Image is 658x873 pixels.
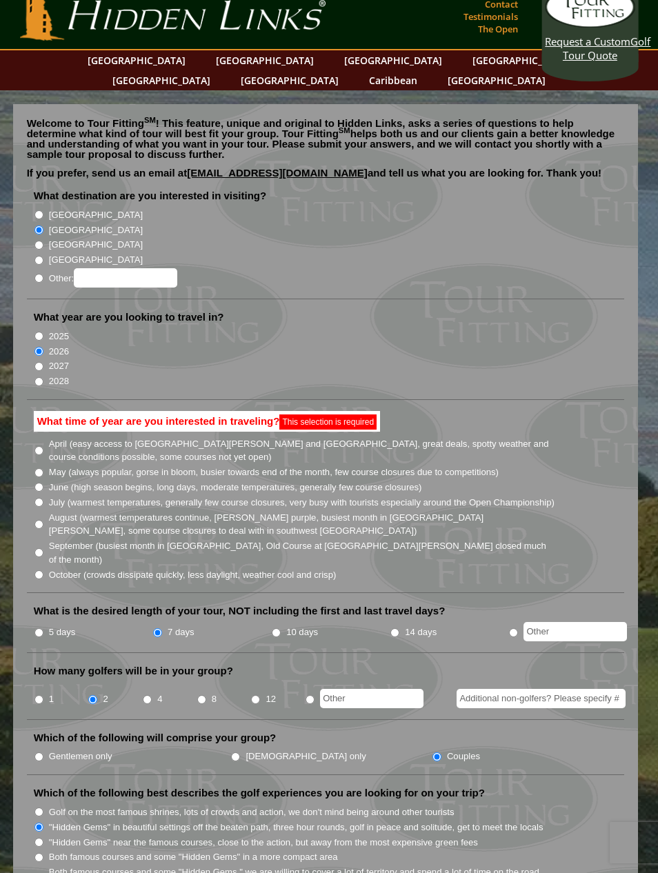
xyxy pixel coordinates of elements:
[49,465,499,479] label: May (always popular, gorse in bloom, busier towards end of the month, few course closures due to ...
[49,539,555,566] label: September (busiest month in [GEOGRAPHIC_DATA], Old Course at [GEOGRAPHIC_DATA][PERSON_NAME] close...
[27,168,625,188] p: If you prefer, send us an email at and tell us what you are looking for. Thank you!
[49,496,555,510] label: July (warmest temperatures, generally few course closures, very busy with tourists especially aro...
[49,511,555,538] label: August (warmest temperatures continue, [PERSON_NAME] purple, busiest month in [GEOGRAPHIC_DATA][P...
[49,750,112,763] label: Gentlemen only
[49,268,177,288] label: Other:
[157,692,162,706] label: 4
[266,692,276,706] label: 12
[49,437,555,464] label: April (easy access to [GEOGRAPHIC_DATA][PERSON_NAME] and [GEOGRAPHIC_DATA], great deals, spotty w...
[34,604,446,618] label: What is the desired length of your tour, NOT including the first and last travel days?
[49,359,69,373] label: 2027
[49,345,69,359] label: 2026
[49,821,544,834] label: "Hidden Gems" in beautiful settings off the beaten path, three hour rounds, golf in peace and sol...
[49,253,143,267] label: [GEOGRAPHIC_DATA]
[475,19,521,39] a: The Open
[282,417,374,427] span: This selection is required
[27,118,625,159] p: Welcome to Tour Fitting ! This feature, unique and original to Hidden Links, asks a series of que...
[49,208,143,222] label: [GEOGRAPHIC_DATA]
[545,34,630,48] span: Request a Custom
[460,7,521,26] a: Testimonials
[49,568,337,582] label: October (crowds dissipate quickly, less daylight, weather cool and crisp)
[49,805,455,819] label: Golf on the most famous shrines, lots of crowds and action, we don't mind being around other tour...
[457,689,626,708] input: Additional non-golfers? Please specify #
[320,689,423,708] input: Other
[49,625,76,639] label: 5 days
[49,330,69,343] label: 2025
[49,850,338,864] label: Both famous courses and some "Hidden Gems" in a more compact area
[106,70,217,90] a: [GEOGRAPHIC_DATA]
[466,50,577,70] a: [GEOGRAPHIC_DATA]
[34,731,277,745] label: Which of the following will comprise your group?
[209,50,321,70] a: [GEOGRAPHIC_DATA]
[49,223,143,237] label: [GEOGRAPHIC_DATA]
[34,411,381,432] label: What time of year are you interested in traveling?
[339,126,350,134] sup: SM
[49,692,54,706] label: 1
[234,70,346,90] a: [GEOGRAPHIC_DATA]
[246,750,366,763] label: [DEMOGRAPHIC_DATA] only
[34,786,485,800] label: Which of the following best describes the golf experiences you are looking for on your trip?
[524,622,627,641] input: Other
[405,625,437,639] label: 14 days
[362,70,424,90] a: Caribbean
[441,70,552,90] a: [GEOGRAPHIC_DATA]
[144,116,156,124] sup: SM
[34,189,267,203] label: What destination are you interested in visiting?
[212,692,217,706] label: 8
[34,664,233,678] label: How many golfers will be in your group?
[187,167,368,179] a: [EMAIL_ADDRESS][DOMAIN_NAME]
[34,310,224,324] label: What year are you looking to travel in?
[103,692,108,706] label: 2
[168,625,195,639] label: 7 days
[49,836,478,850] label: "Hidden Gems" near the famous courses, close to the action, but away from the most expensive gree...
[447,750,480,763] label: Couples
[49,481,422,494] label: June (high season begins, long days, moderate temperatures, generally few course closures)
[74,268,177,288] input: Other:
[337,50,449,70] a: [GEOGRAPHIC_DATA]
[49,238,143,252] label: [GEOGRAPHIC_DATA]
[81,50,192,70] a: [GEOGRAPHIC_DATA]
[49,374,69,388] label: 2028
[286,625,318,639] label: 10 days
